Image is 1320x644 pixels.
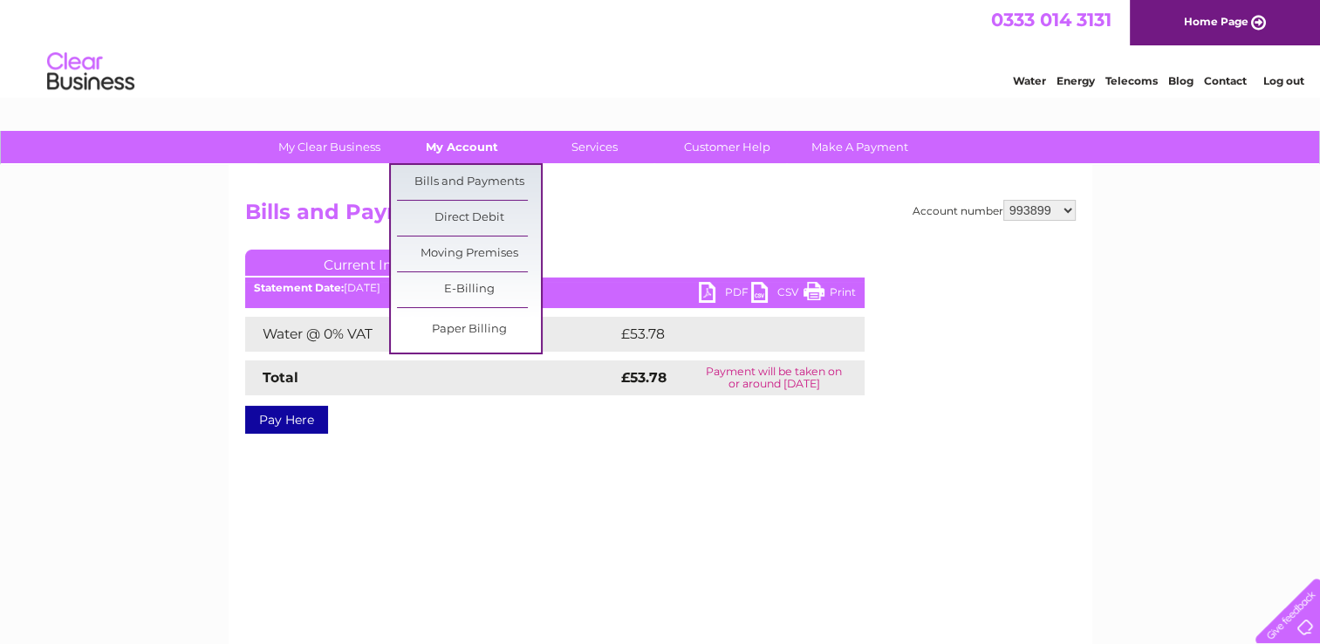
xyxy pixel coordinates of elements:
[684,360,865,395] td: Payment will be taken on or around [DATE]
[1057,74,1095,87] a: Energy
[46,45,135,99] img: logo.png
[397,312,541,347] a: Paper Billing
[804,282,856,307] a: Print
[523,131,667,163] a: Services
[751,282,804,307] a: CSV
[254,281,344,294] b: Statement Date:
[699,282,751,307] a: PDF
[397,165,541,200] a: Bills and Payments
[390,131,534,163] a: My Account
[249,10,1073,85] div: Clear Business is a trading name of Verastar Limited (registered in [GEOGRAPHIC_DATA] No. 3667643...
[257,131,401,163] a: My Clear Business
[913,200,1076,221] div: Account number
[245,250,507,276] a: Current Invoice
[245,317,617,352] td: Water @ 0% VAT
[1013,74,1046,87] a: Water
[263,369,298,386] strong: Total
[1204,74,1247,87] a: Contact
[991,9,1111,31] a: 0333 014 3131
[245,282,865,294] div: [DATE]
[245,200,1076,233] h2: Bills and Payments
[1168,74,1193,87] a: Blog
[1105,74,1158,87] a: Telecoms
[397,236,541,271] a: Moving Premises
[617,317,829,352] td: £53.78
[245,406,328,434] a: Pay Here
[655,131,799,163] a: Customer Help
[1262,74,1303,87] a: Log out
[397,201,541,236] a: Direct Debit
[621,369,667,386] strong: £53.78
[788,131,932,163] a: Make A Payment
[397,272,541,307] a: E-Billing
